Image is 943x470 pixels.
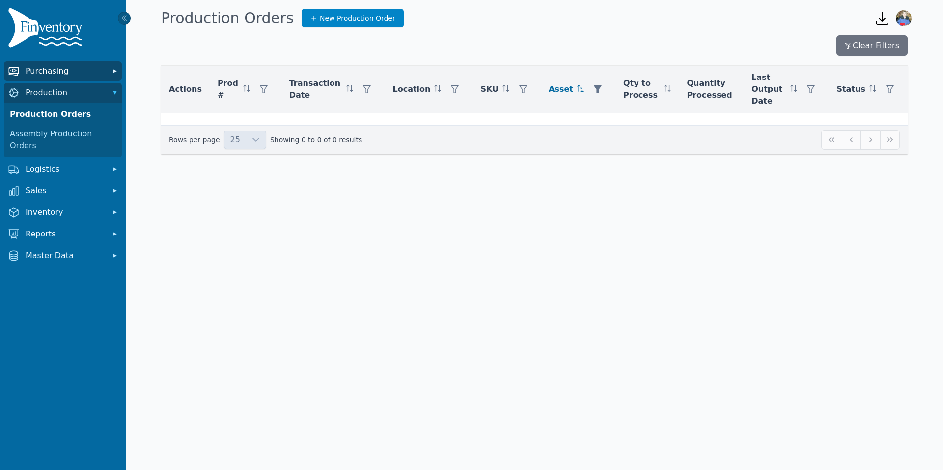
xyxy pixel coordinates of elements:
[480,83,499,95] span: SKU
[392,83,430,95] span: Location
[26,185,104,197] span: Sales
[6,124,120,156] a: Assembly Production Orders
[623,78,660,101] span: Qty to Process
[161,9,294,27] h1: Production Orders
[836,35,908,56] button: Clear Filters
[302,9,404,27] a: New Production Order
[26,163,104,175] span: Logistics
[6,104,120,124] a: Production Orders
[4,159,122,179] button: Logistics
[169,83,202,95] span: Actions
[8,8,86,52] img: Finventory
[4,181,122,201] button: Sales
[4,61,122,81] button: Purchasing
[26,250,104,261] span: Master Data
[4,83,122,103] button: Production
[26,65,104,77] span: Purchasing
[4,224,122,244] button: Reports
[4,203,122,222] button: Inventory
[896,10,912,26] img: Jennifer Keith
[218,78,239,101] span: Prod #
[4,246,122,265] button: Master Data
[320,13,395,23] span: New Production Order
[549,83,573,95] span: Asset
[836,83,865,95] span: Status
[751,72,786,107] span: Last Output Date
[289,78,343,101] span: Transaction Date
[26,87,104,99] span: Production
[26,228,104,240] span: Reports
[270,135,362,145] span: Showing 0 to 0 of 0 results
[26,207,104,218] span: Inventory
[687,78,736,101] span: Quantity Processed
